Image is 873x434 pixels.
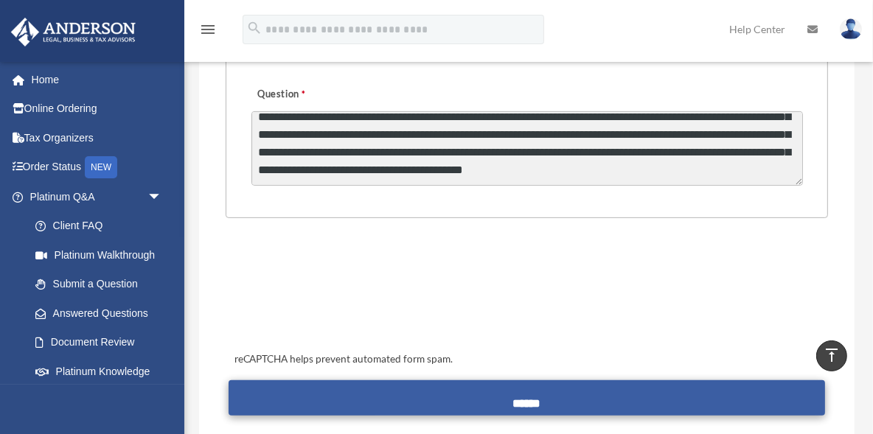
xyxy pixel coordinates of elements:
[823,346,841,364] i: vertical_align_top
[251,84,366,105] label: Question
[21,211,184,241] a: Client FAQ
[840,18,862,40] img: User Pic
[21,357,184,404] a: Platinum Knowledge Room
[816,340,847,371] a: vertical_align_top
[10,94,184,124] a: Online Ordering
[229,351,826,368] div: reCAPTCHA helps prevent automated form spam.
[10,182,184,211] a: Platinum Q&Aarrow_drop_down
[21,270,177,299] a: Submit a Question
[10,65,184,94] a: Home
[10,153,184,183] a: Order StatusNEW
[21,328,184,357] a: Document Review
[246,20,262,36] i: search
[7,18,140,46] img: Anderson Advisors Platinum Portal
[199,26,217,38] a: menu
[85,156,117,178] div: NEW
[21,240,184,270] a: Platinum Walkthrough
[10,123,184,153] a: Tax Organizers
[21,298,184,328] a: Answered Questions
[230,264,454,321] iframe: reCAPTCHA
[199,21,217,38] i: menu
[147,182,177,212] span: arrow_drop_down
